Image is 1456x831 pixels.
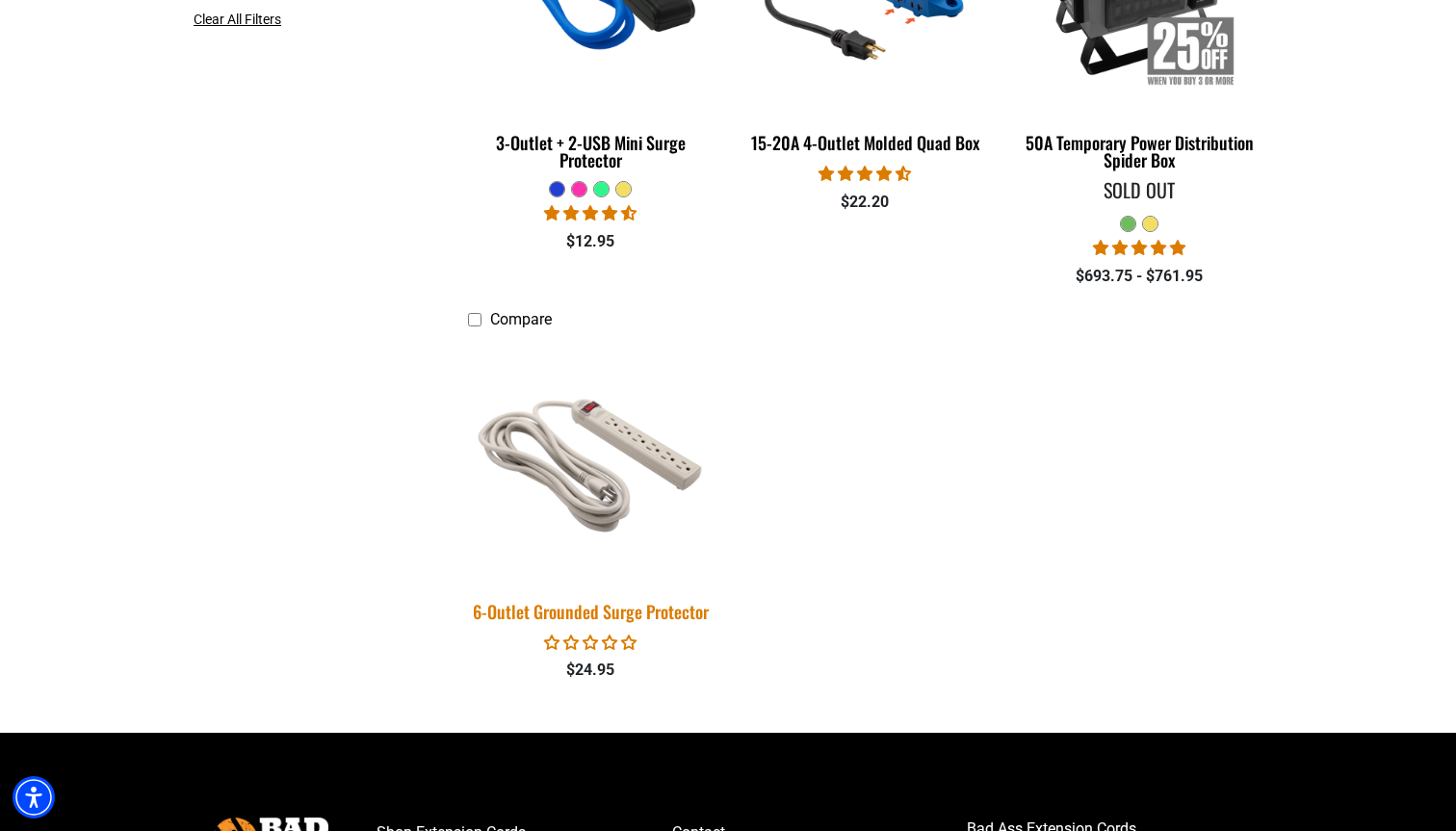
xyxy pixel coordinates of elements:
[468,659,714,682] div: $24.95
[456,336,726,583] img: 6-Outlet Grounded Surge Protector
[468,339,714,632] a: 6-Outlet Grounded Surge Protector 6-Outlet Grounded Surge Protector
[742,191,988,214] div: $22.20
[468,134,714,169] div: 3-Outlet + 2-USB Mini Surge Protector
[13,776,55,818] div: Accessibility Menu
[544,204,637,222] span: 4.36 stars
[194,10,289,30] a: Clear All Filters
[742,134,988,151] div: 15-20A 4-Outlet Molded Quad Box
[544,634,637,652] span: 0.00 stars
[819,165,911,183] span: 4.44 stars
[1017,265,1262,288] div: $693.75 - $761.95
[490,310,552,328] span: Compare
[468,230,714,253] div: $12.95
[1093,239,1185,257] span: 5.00 stars
[1017,134,1262,169] div: 50A Temporary Power Distribution Spider Box
[1017,180,1262,199] div: Sold Out
[468,603,714,620] div: 6-Outlet Grounded Surge Protector
[194,12,281,27] span: Clear All Filters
